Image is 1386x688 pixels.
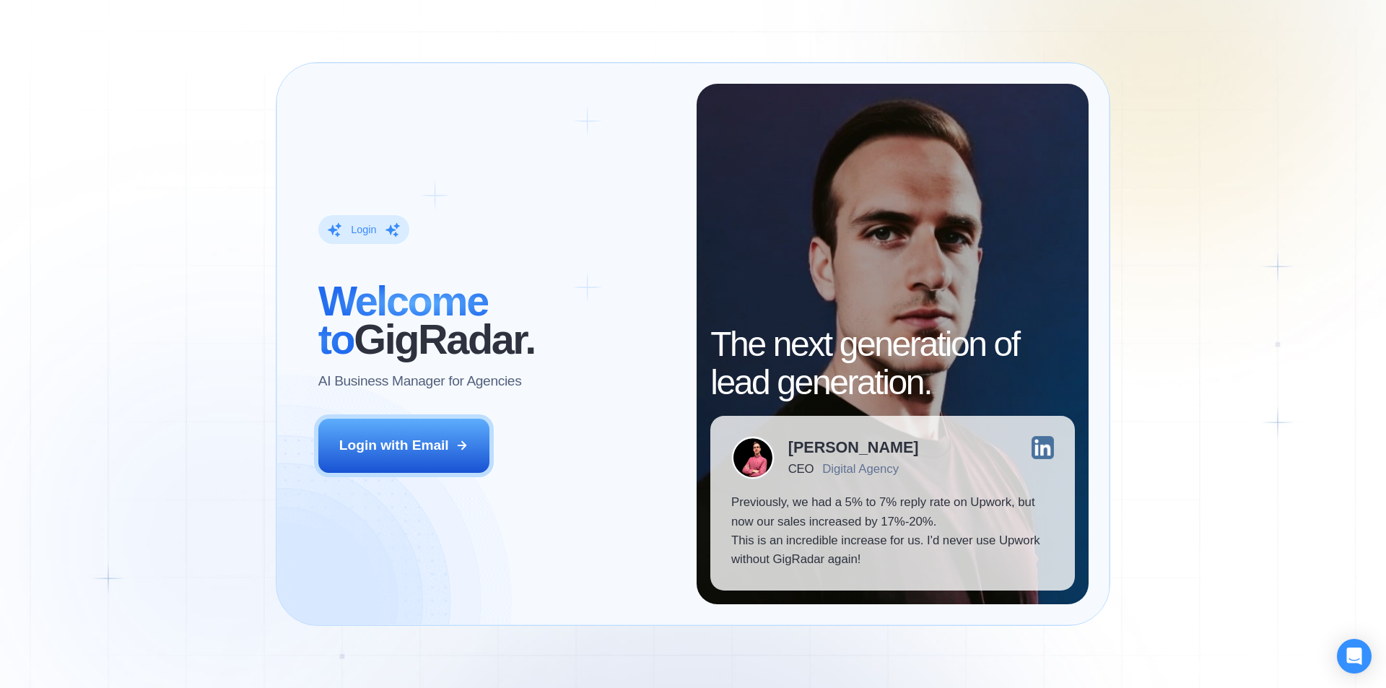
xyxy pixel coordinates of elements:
span: Welcome to [318,278,488,362]
div: [PERSON_NAME] [788,440,919,456]
p: Previously, we had a 5% to 7% reply rate on Upwork, but now our sales increased by 17%-20%. This ... [731,493,1054,570]
h2: ‍ GigRadar. [318,282,676,359]
div: Login [351,223,376,237]
p: AI Business Manager for Agencies [318,372,522,391]
div: CEO [788,462,814,476]
div: Login with Email [339,436,449,455]
h2: The next generation of lead generation. [710,326,1075,402]
div: Digital Agency [822,462,899,476]
button: Login with Email [318,419,490,472]
div: Open Intercom Messenger [1337,639,1372,674]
